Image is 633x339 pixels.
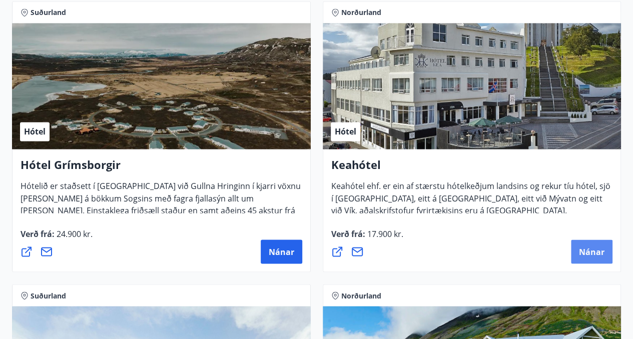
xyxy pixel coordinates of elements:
button: Nánar [261,239,302,263]
span: Nánar [269,246,294,257]
span: Keahótel ehf. er ein af stærstu hótelkeðjum landsins og rekur tíu hótel, sjö í [GEOGRAPHIC_DATA],... [331,180,610,223]
span: Hótel [335,126,356,137]
span: Verð frá : [21,228,93,247]
span: 17.900 kr. [365,228,403,239]
span: Verð frá : [331,228,403,247]
span: 24.900 kr. [55,228,93,239]
span: Norðurland [341,7,381,17]
span: Suðurland [31,290,66,300]
h4: Hótel Grímsborgir [21,157,302,180]
span: Hótel [24,126,46,137]
span: Norðurland [341,290,381,300]
span: Hótelið er staðsett í [GEOGRAPHIC_DATA] við Gullna Hringinn í kjarri vöxnu [PERSON_NAME] á bökkum... [21,180,301,235]
button: Nánar [571,239,612,263]
h4: Keahótel [331,157,613,180]
span: Suðurland [31,7,66,17]
span: Nánar [579,246,604,257]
